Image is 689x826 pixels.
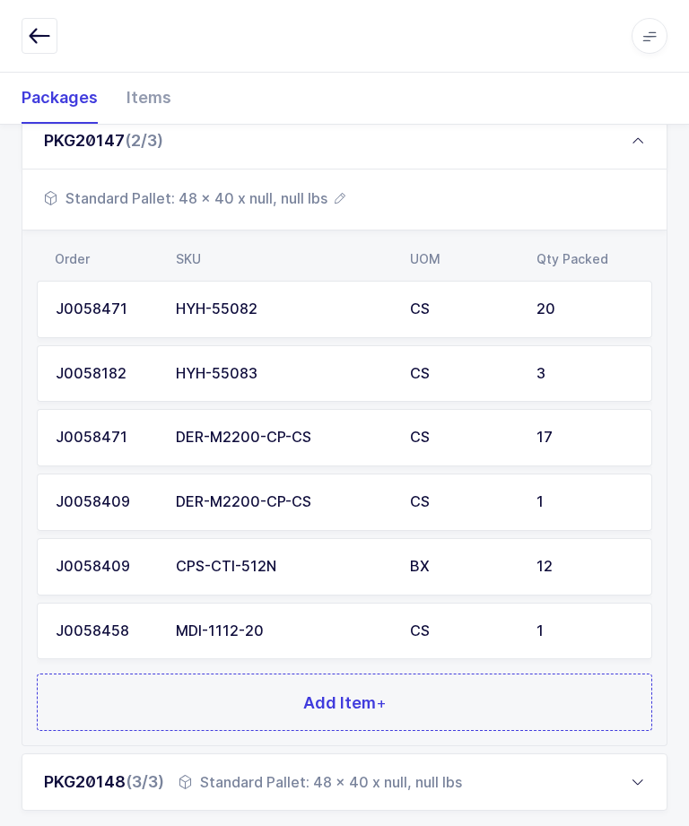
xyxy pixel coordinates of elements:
div: PKG20147(2/3) [22,170,667,747]
div: BX [410,559,515,575]
div: CS [410,494,515,510]
div: DER-M2200-CP-CS [176,494,388,510]
div: PKG20148 [44,771,164,793]
div: J0058458 [56,623,154,639]
div: 3 [536,366,633,382]
div: PKG20148(3/3) Standard Pallet: 48 x 40 x null, null lbs [22,753,667,811]
div: UOM [410,252,515,266]
div: 20 [536,301,633,317]
div: PKG20147(2/3) [22,112,667,170]
div: J0058409 [56,494,154,510]
span: (3/3) [126,772,164,791]
div: CS [410,430,515,446]
div: Standard Pallet: 48 x 40 x null, null lbs [179,771,462,793]
div: CS [410,623,515,639]
div: Order [55,252,154,266]
span: + [376,693,387,712]
div: 12 [536,559,633,575]
div: DER-M2200-CP-CS [176,430,388,446]
div: J0058409 [56,559,154,575]
span: (2/3) [125,131,163,150]
button: Standard Pallet: 48 x 40 x null, null lbs [44,187,345,209]
div: 17 [536,430,633,446]
div: SKU [176,252,388,266]
div: CPS-CTI-512N [176,559,388,575]
div: HYH-55082 [176,301,388,317]
div: PKG20147 [44,130,163,152]
div: Qty Packed [536,252,634,266]
div: Packages [22,72,112,124]
div: CS [410,366,515,382]
div: 1 [536,623,633,639]
div: Items [112,72,171,124]
div: J0058182 [56,366,154,382]
div: HYH-55083 [176,366,388,382]
div: J0058471 [56,430,154,446]
div: MDI-1112-20 [176,623,388,639]
div: 1 [536,494,633,510]
button: Add Item+ [37,674,652,731]
span: Add Item [303,691,387,714]
div: J0058471 [56,301,154,317]
div: CS [410,301,515,317]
